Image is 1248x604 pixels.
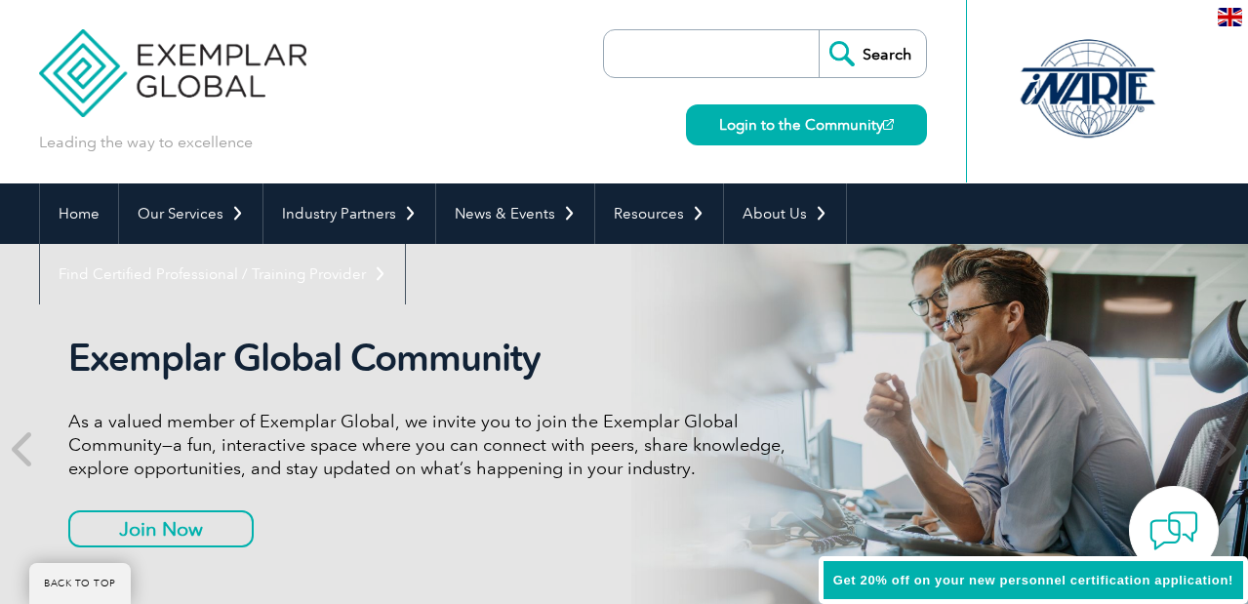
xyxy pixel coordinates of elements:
img: en [1218,8,1242,26]
a: News & Events [436,183,594,244]
a: BACK TO TOP [29,563,131,604]
a: Home [40,183,118,244]
p: As a valued member of Exemplar Global, we invite you to join the Exemplar Global Community—a fun,... [68,410,800,480]
a: Find Certified Professional / Training Provider [40,244,405,304]
img: open_square.png [883,119,894,130]
h2: Exemplar Global Community [68,336,800,381]
a: Our Services [119,183,262,244]
a: Login to the Community [686,104,927,145]
a: Resources [595,183,723,244]
a: About Us [724,183,846,244]
img: contact-chat.png [1149,506,1198,555]
a: Join Now [68,510,254,547]
span: Get 20% off on your new personnel certification application! [833,573,1233,587]
p: Leading the way to excellence [39,132,253,153]
a: Industry Partners [263,183,435,244]
input: Search [819,30,926,77]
